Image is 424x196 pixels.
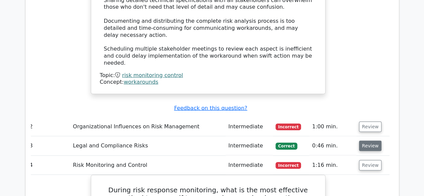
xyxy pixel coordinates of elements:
[226,156,273,175] td: Intermediate
[124,79,158,85] a: workarounds
[122,72,183,78] a: risk monitoring control
[276,143,297,149] span: Correct
[226,117,273,136] td: Intermediate
[100,79,316,86] div: Concept:
[70,136,226,155] td: Legal and Compliance Risks
[27,117,70,136] td: 2
[309,117,356,136] td: 1:00 min.
[100,72,316,79] div: Topic:
[276,124,301,130] span: Incorrect
[70,117,226,136] td: Organizational Influences on Risk Management
[70,156,226,175] td: Risk Monitoring and Control
[309,136,356,155] td: 0:46 min.
[27,156,70,175] td: 4
[174,105,247,111] a: Feedback on this question?
[309,156,356,175] td: 1:16 min.
[276,162,301,169] span: Incorrect
[226,136,273,155] td: Intermediate
[27,136,70,155] td: 3
[359,141,382,151] button: Review
[359,122,382,132] button: Review
[359,160,382,171] button: Review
